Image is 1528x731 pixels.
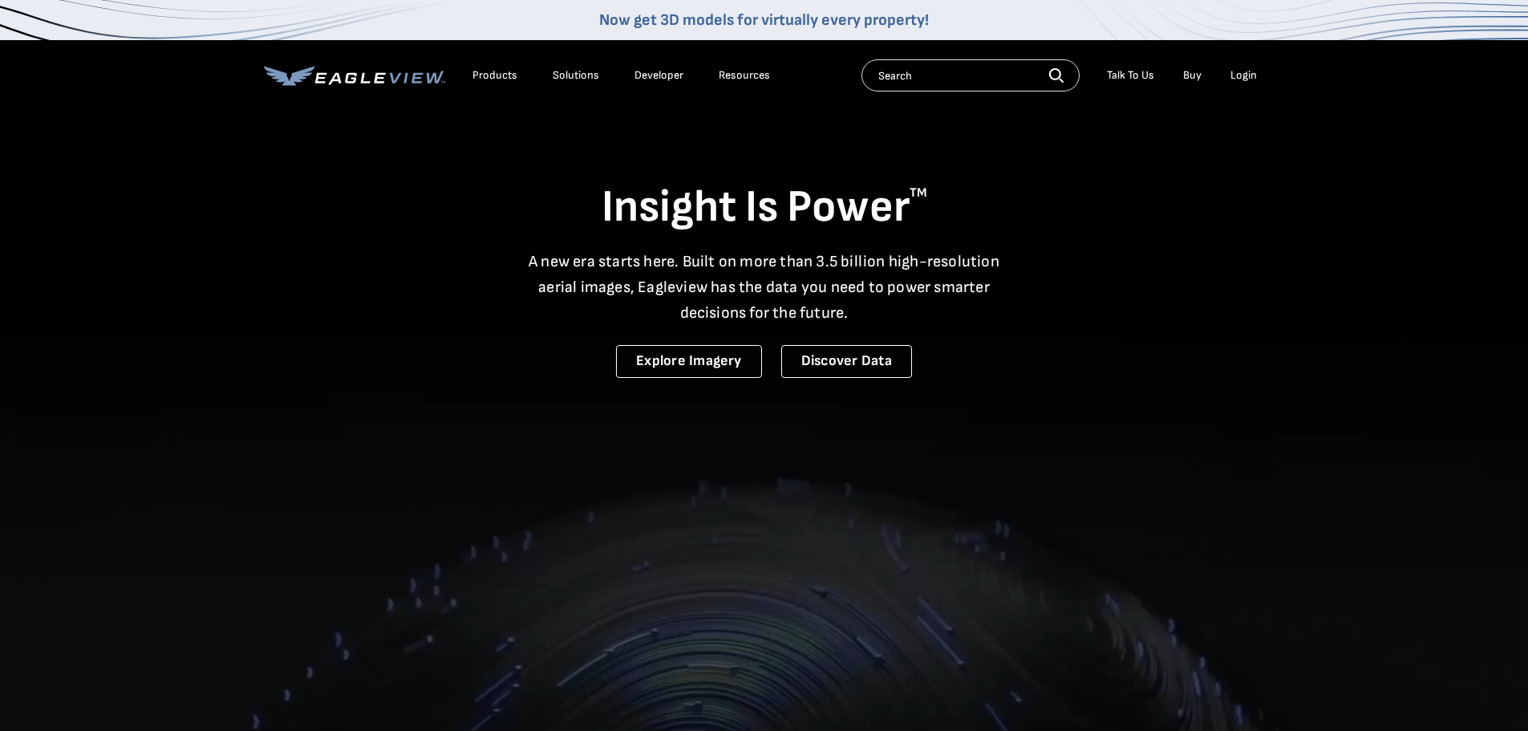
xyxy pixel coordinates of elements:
div: Products [472,68,517,83]
a: Explore Imagery [616,345,762,378]
input: Search [861,59,1080,91]
sup: TM [910,185,927,201]
div: Login [1230,68,1257,83]
div: Talk To Us [1107,68,1154,83]
a: Developer [634,68,683,83]
h1: Insight Is Power [264,180,1265,236]
a: Now get 3D models for virtually every property! [599,10,929,30]
p: A new era starts here. Built on more than 3.5 billion high-resolution aerial images, Eagleview ha... [519,249,1010,326]
a: Discover Data [781,345,912,378]
div: Resources [719,68,770,83]
a: Buy [1183,68,1202,83]
div: Solutions [553,68,599,83]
